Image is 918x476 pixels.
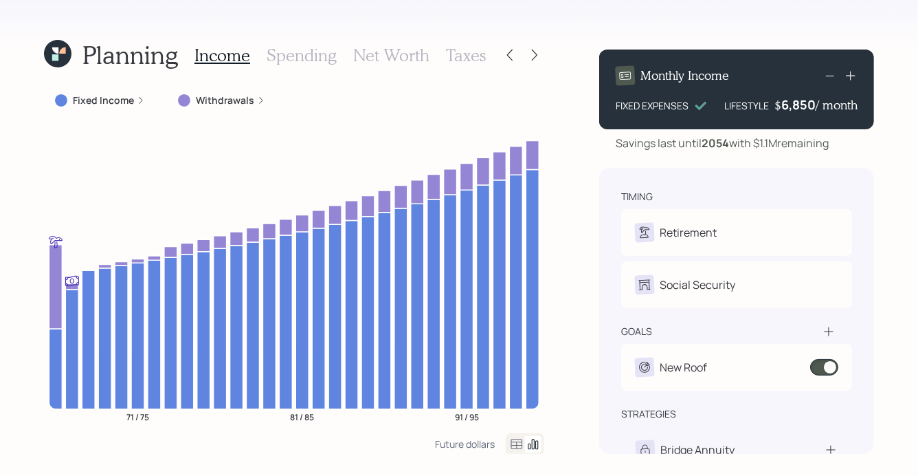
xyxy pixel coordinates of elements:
[702,136,729,151] b: 2054
[660,224,717,241] div: Retirement
[621,190,653,204] div: timing
[126,411,149,423] tspan: 71 / 75
[73,94,134,107] label: Fixed Income
[267,45,337,65] h3: Spending
[660,359,707,376] div: New Roof
[194,45,250,65] h3: Income
[616,135,829,151] div: Savings last until with $1.1M remaining
[660,442,735,458] div: Bridge Annuity
[781,96,816,113] div: 6,850
[724,98,769,113] div: LIFESTYLE
[640,68,729,83] h4: Monthly Income
[621,325,652,338] div: goals
[816,98,858,113] h4: / month
[446,45,486,65] h3: Taxes
[353,45,429,65] h3: Net Worth
[82,40,178,69] h1: Planning
[660,277,735,293] div: Social Security
[435,437,495,451] div: Future dollars
[290,411,314,423] tspan: 81 / 85
[455,411,479,423] tspan: 91 / 95
[774,98,781,113] h4: $
[621,407,676,421] div: strategies
[196,94,254,107] label: Withdrawals
[616,98,688,113] div: FIXED EXPENSES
